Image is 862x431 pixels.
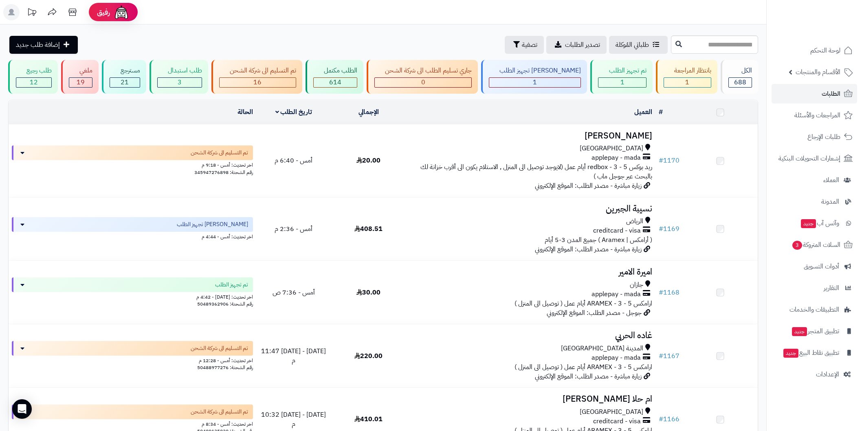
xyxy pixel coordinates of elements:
span: تم التسليم الى شركة الشحن [191,408,248,416]
span: جديد [801,219,816,228]
div: اخر تحديث: أمس - 9:18 م [12,160,253,169]
a: #1167 [659,351,679,361]
a: الكل688 [719,60,760,94]
span: applepay - mada [592,290,641,299]
div: 19 [69,78,92,87]
a: تطبيق نقاط البيعجديد [772,343,857,363]
span: الإعدادات [816,369,839,380]
a: مسترجع 21 [100,60,147,94]
span: وآتس آب [800,218,839,229]
div: اخر تحديث: أمس - 12:28 م [12,356,253,364]
span: أدوات التسويق [804,261,839,272]
span: 408.51 [354,224,383,234]
a: لوحة التحكم [772,41,857,60]
span: تم التسليم الى شركة الشحن [191,344,248,352]
a: طلباتي المُوكلة [609,36,668,54]
a: العملاء [772,170,857,190]
a: ملغي 19 [59,60,100,94]
span: 688 [734,77,746,87]
span: 21 [121,77,129,87]
span: [GEOGRAPHIC_DATA] [580,407,643,417]
span: 1 [533,77,537,87]
div: اخر تحديث: أمس - 4:44 م [12,232,253,240]
img: ai-face.png [113,4,130,20]
a: التطبيقات والخدمات [772,300,857,319]
span: ريد بوكس redbox - 3 - 5 أيام عمل (لايوجد توصيل الى المنزل , الاستلام يكون الى أقرب خزانة لك بالبح... [420,162,652,181]
a: الإجمالي [358,107,379,117]
span: applepay - mada [592,353,641,363]
a: الطلب مكتمل 614 [304,60,365,94]
div: [PERSON_NAME] تجهيز الطلب [489,66,581,75]
a: الطلبات [772,84,857,103]
div: 3 [158,78,202,87]
a: #1168 [659,288,679,297]
a: # [659,107,663,117]
span: [GEOGRAPHIC_DATA] [580,144,643,153]
button: تصفية [505,36,544,54]
div: تم تجهيز الطلب [598,66,646,75]
h3: ام حلا [PERSON_NAME] [409,394,652,404]
a: تم تجهيز الطلب 1 [589,60,654,94]
span: تصفية [522,40,537,50]
span: العملاء [823,174,839,186]
h3: غاده الحربي [409,331,652,340]
div: 1 [598,78,646,87]
div: طلب استبدال [157,66,202,75]
a: تصدير الطلبات [546,36,607,54]
span: زيارة مباشرة - مصدر الطلب: الموقع الإلكتروني [535,244,642,254]
span: تم تجهيز الطلب [215,281,248,289]
span: جديد [783,349,798,358]
span: الرياض [626,217,643,226]
div: الطلب مكتمل [313,66,357,75]
span: # [659,156,663,165]
a: تاريخ الطلب [275,107,312,117]
span: رقم الشحنة: 50488977276 [197,364,253,371]
a: طلبات الإرجاع [772,127,857,147]
div: الكل [728,66,752,75]
div: 16 [220,78,296,87]
div: مسترجع [110,66,140,75]
a: #1169 [659,224,679,234]
a: تطبيق المتجرجديد [772,321,857,341]
div: اخر تحديث: [DATE] - 4:42 م [12,292,253,301]
span: رفيق [97,7,110,17]
span: طلبات الإرجاع [807,131,840,143]
img: logo-2.png [807,13,854,30]
span: جوجل - مصدر الطلب: الموقع الإلكتروني [547,308,642,318]
span: المراجعات والأسئلة [794,110,840,121]
a: #1170 [659,156,679,165]
span: المدينة [GEOGRAPHIC_DATA] [561,344,643,353]
span: تصدير الطلبات [565,40,600,50]
span: ( أرامكس | Aramex ) جميع المدن 3-5 أيام [545,235,652,245]
span: 1 [685,77,689,87]
a: إشعارات التحويلات البنكية [772,149,857,168]
div: 614 [314,78,357,87]
div: طلب رجيع [16,66,52,75]
a: الحالة [237,107,253,117]
span: creditcard - visa [593,226,641,235]
span: التطبيقات والخدمات [789,304,839,315]
span: الطلبات [822,88,840,99]
span: أمس - 7:36 ص [273,288,315,297]
span: الأقسام والمنتجات [796,66,840,78]
span: إشعارات التحويلات البنكية [778,153,840,164]
div: Open Intercom Messenger [12,399,32,419]
a: المراجعات والأسئلة [772,106,857,125]
span: طلباتي المُوكلة [616,40,649,50]
span: 1 [620,77,625,87]
span: 220.00 [354,351,383,361]
span: [PERSON_NAME] تجهيز الطلب [177,220,248,229]
div: 1 [489,78,581,87]
span: زيارة مباشرة - مصدر الطلب: الموقع الإلكتروني [535,181,642,191]
a: التقارير [772,278,857,298]
span: [DATE] - [DATE] 10:32 م [261,410,326,429]
a: الإعدادات [772,365,857,384]
span: 410.01 [354,414,383,424]
span: تم التسليم الى شركة الشحن [191,149,248,157]
span: جديد [792,327,807,336]
span: 16 [253,77,262,87]
span: [DATE] - [DATE] 11:47 م [261,346,326,365]
a: بانتظار المراجعة 1 [654,60,719,94]
a: طلب استبدال 3 [148,60,210,94]
span: أمس - 2:36 م [275,224,312,234]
